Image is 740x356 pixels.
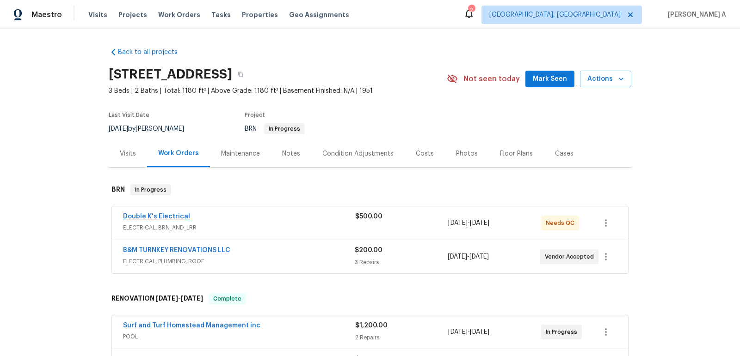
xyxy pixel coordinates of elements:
[469,253,489,260] span: [DATE]
[131,185,170,194] span: In Progress
[448,252,489,261] span: -
[448,220,468,226] span: [DATE]
[448,253,467,260] span: [DATE]
[123,247,230,253] a: B&M TURNKEY RENOVATIONS LLC
[123,223,355,232] span: ELECTRICAL, BRN_AND_LRR
[123,322,260,329] a: Surf and Turf Homestead Management inc
[456,149,478,158] div: Photos
[123,213,190,220] a: Double K's Electrical
[156,295,178,302] span: [DATE]
[123,332,355,341] span: POOL
[355,213,382,220] span: $500.00
[448,218,489,228] span: -
[525,71,574,88] button: Mark Seen
[355,333,448,342] div: 2 Repairs
[118,10,147,19] span: Projects
[265,126,304,132] span: In Progress
[109,175,631,205] div: BRN In Progress
[546,327,581,337] span: In Progress
[31,10,62,19] span: Maestro
[156,295,203,302] span: -
[355,322,388,329] span: $1,200.00
[245,126,305,132] span: BRN
[181,295,203,302] span: [DATE]
[664,10,726,19] span: [PERSON_NAME] A
[533,73,567,85] span: Mark Seen
[158,149,199,158] div: Work Orders
[242,10,278,19] span: Properties
[282,149,300,158] div: Notes
[500,149,533,158] div: Floor Plans
[555,149,573,158] div: Cases
[546,218,578,228] span: Needs QC
[123,257,355,266] span: ELECTRICAL, PLUMBING, ROOF
[232,66,249,83] button: Copy Address
[468,6,475,15] div: 2
[210,294,245,303] span: Complete
[111,293,203,304] h6: RENOVATION
[111,184,125,195] h6: BRN
[211,12,231,18] span: Tasks
[109,284,631,314] div: RENOVATION [DATE]-[DATE]Complete
[109,123,195,134] div: by [PERSON_NAME]
[355,247,382,253] span: $200.00
[489,10,621,19] span: [GEOGRAPHIC_DATA], [GEOGRAPHIC_DATA]
[109,86,447,96] span: 3 Beds | 2 Baths | Total: 1180 ft² | Above Grade: 1180 ft² | Basement Finished: N/A | 1951
[109,112,149,118] span: Last Visit Date
[470,220,489,226] span: [DATE]
[580,71,631,88] button: Actions
[355,258,447,267] div: 3 Repairs
[587,73,624,85] span: Actions
[120,149,136,158] div: Visits
[109,126,128,132] span: [DATE]
[109,48,197,57] a: Back to all projects
[448,327,489,337] span: -
[245,112,265,118] span: Project
[463,74,520,84] span: Not seen today
[470,329,489,335] span: [DATE]
[109,70,232,79] h2: [STREET_ADDRESS]
[416,149,434,158] div: Costs
[289,10,349,19] span: Geo Assignments
[88,10,107,19] span: Visits
[545,252,598,261] span: Vendor Accepted
[322,149,394,158] div: Condition Adjustments
[448,329,468,335] span: [DATE]
[158,10,200,19] span: Work Orders
[221,149,260,158] div: Maintenance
